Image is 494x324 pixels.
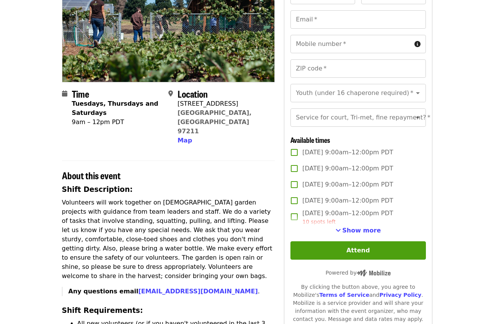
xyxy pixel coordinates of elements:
a: [GEOGRAPHIC_DATA], [GEOGRAPHIC_DATA] 97211 [178,109,252,135]
span: [DATE] 9:00am–12:00pm PDT [302,164,393,173]
span: [DATE] 9:00am–12:00pm PDT [302,148,393,157]
strong: Shift Requirements: [62,306,143,314]
span: [DATE] 9:00am–12:00pm PDT [302,196,393,205]
span: [DATE] 9:00am–12:00pm PDT [302,180,393,189]
strong: Shift Description: [62,185,133,193]
input: Email [290,10,426,29]
a: Terms of Service [319,292,369,298]
button: See more timeslots [336,226,381,235]
div: 9am – 12pm PDT [72,118,162,127]
button: Open [412,88,423,98]
p: . [68,287,275,296]
span: Time [72,87,89,100]
img: Powered by Mobilize [357,270,391,277]
a: [EMAIL_ADDRESS][DOMAIN_NAME] [138,288,258,295]
input: Mobile number [290,35,411,53]
div: [STREET_ADDRESS] [178,99,269,108]
span: Map [178,137,192,144]
span: Show more [342,227,381,234]
span: Available times [290,135,330,145]
a: Privacy Policy [379,292,421,298]
button: Open [412,112,423,123]
i: calendar icon [62,90,67,97]
strong: Tuesdays, Thursdays and Saturdays [72,100,158,116]
span: About this event [62,169,121,182]
p: Volunteers will work together on [DEMOGRAPHIC_DATA] garden projects with guidance from team leade... [62,198,275,281]
span: Powered by [326,270,391,276]
i: map-marker-alt icon [168,90,173,97]
span: 10 spots left [302,219,336,225]
i: circle-info icon [414,41,421,48]
strong: Any questions email [68,288,258,295]
button: Map [178,136,192,145]
input: ZIP code [290,59,426,78]
span: Location [178,87,208,100]
span: [DATE] 9:00am–12:00pm PDT [302,209,393,226]
button: Attend [290,241,426,260]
